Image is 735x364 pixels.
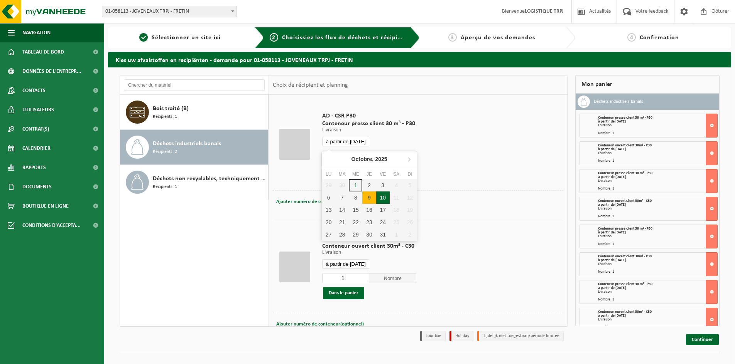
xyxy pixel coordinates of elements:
[322,120,416,127] span: Conteneur presse client 30 m³ - P30
[598,179,717,183] div: Livraison
[362,191,376,204] div: 9
[153,183,177,191] span: Récipients: 1
[322,242,416,250] span: Conteneur ouvert client 30m³ - C30
[376,170,390,178] div: Ve
[598,282,652,286] span: Conteneur presse client 30 m³ - P30
[322,216,335,228] div: 20
[640,35,679,41] span: Confirmation
[22,119,49,139] span: Contrat(s)
[598,207,717,211] div: Livraison
[362,179,376,191] div: 2
[322,170,335,178] div: Lu
[598,215,717,218] div: Nombre: 1
[124,79,265,91] input: Chercher du matériel
[322,127,416,133] p: Livraison
[349,228,362,241] div: 29
[598,270,717,274] div: Nombre: 1
[22,81,46,100] span: Contacts
[102,6,237,17] span: 01-058113 - JOVENEAUX TRPJ - FRETIN
[349,179,362,191] div: 1
[335,191,349,204] div: 7
[525,8,564,14] strong: LOGISTIQUE TRPJ
[282,35,411,41] span: Choisissiez les flux de déchets et récipients
[22,177,52,196] span: Documents
[362,170,376,178] div: Je
[22,216,81,235] span: Conditions d'accepta...
[348,153,390,165] div: Octobre,
[22,139,51,158] span: Calendrier
[335,170,349,178] div: Ma
[598,175,626,179] strong: à partir de [DATE]
[22,196,69,216] span: Boutique en ligne
[598,235,717,238] div: Livraison
[22,62,81,81] span: Données de l'entrepr...
[598,254,652,258] span: Conteneur ouvert client 30m³ - C30
[376,216,390,228] div: 24
[120,165,269,200] button: Déchets non recyclables, techniquement non combustibles (combustibles) Récipients: 1
[598,258,626,262] strong: à partir de [DATE]
[598,159,717,163] div: Nombre: 1
[275,196,365,207] button: Ajouter numéro de conteneur(optionnel)
[108,52,731,67] h2: Kies uw afvalstoffen en recipiënten - demande pour 01-058113 - JOVENEAUX TRPJ - FRETIN
[153,148,177,156] span: Récipients: 2
[335,228,349,241] div: 28
[153,104,189,113] span: Bois traité (B)
[598,314,626,318] strong: à partir de [DATE]
[153,139,221,148] span: Déchets industriels banals
[376,191,390,204] div: 10
[102,6,237,17] span: 01-058113 - JOVENEAUX TRPJ - FRETIN
[322,191,335,204] div: 6
[598,262,717,266] div: Livraison
[598,230,626,235] strong: à partir de [DATE]
[22,23,51,42] span: Navigation
[22,42,64,62] span: Tableau de bord
[598,124,717,127] div: Livraison
[22,100,54,119] span: Utilisateurs
[323,287,364,299] button: Dans le panier
[598,199,652,203] span: Conteneur ouvert client 30m³ - C30
[598,147,626,151] strong: à partir de [DATE]
[322,228,335,241] div: 27
[575,75,720,94] div: Mon panier
[322,204,335,216] div: 13
[335,204,349,216] div: 14
[598,203,626,207] strong: à partir de [DATE]
[598,187,717,191] div: Nombre: 1
[270,33,278,42] span: 2
[598,151,717,155] div: Livraison
[153,113,177,121] span: Récipients: 1
[598,318,717,322] div: Livraison
[335,216,349,228] div: 21
[362,216,376,228] div: 23
[449,331,473,341] li: Holiday
[349,204,362,216] div: 15
[152,35,221,41] span: Sélectionner un site ici
[322,250,416,255] p: Livraison
[376,204,390,216] div: 17
[598,310,652,314] span: Conteneur ouvert client 30m³ - C30
[275,319,365,330] button: Ajouter numéro de conteneur(optionnel)
[322,137,369,146] input: Sélectionnez date
[112,33,248,42] a: 1Sélectionner un site ici
[598,242,717,246] div: Nombre: 1
[369,273,416,283] span: Nombre
[598,298,717,302] div: Nombre: 1
[322,259,369,269] input: Sélectionnez date
[139,33,148,42] span: 1
[598,171,652,175] span: Conteneur presse client 30 m³ - P30
[120,95,269,130] button: Bois traité (B) Récipients: 1
[686,334,719,345] a: Continuer
[349,216,362,228] div: 22
[598,143,652,148] span: Conteneur ouvert client 30m³ - C30
[598,226,652,231] span: Conteneur presse client 30 m³ - P30
[349,191,362,204] div: 8
[598,131,717,135] div: Nombre: 1
[369,151,416,161] span: Nombre
[598,116,652,120] span: Conteneur presse client 30 m³ - P30
[598,325,717,329] div: Nombre: 1
[376,228,390,241] div: 31
[390,170,403,178] div: Sa
[322,112,416,120] span: AD - CSR P30
[375,156,387,162] i: 2025
[376,179,390,191] div: 3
